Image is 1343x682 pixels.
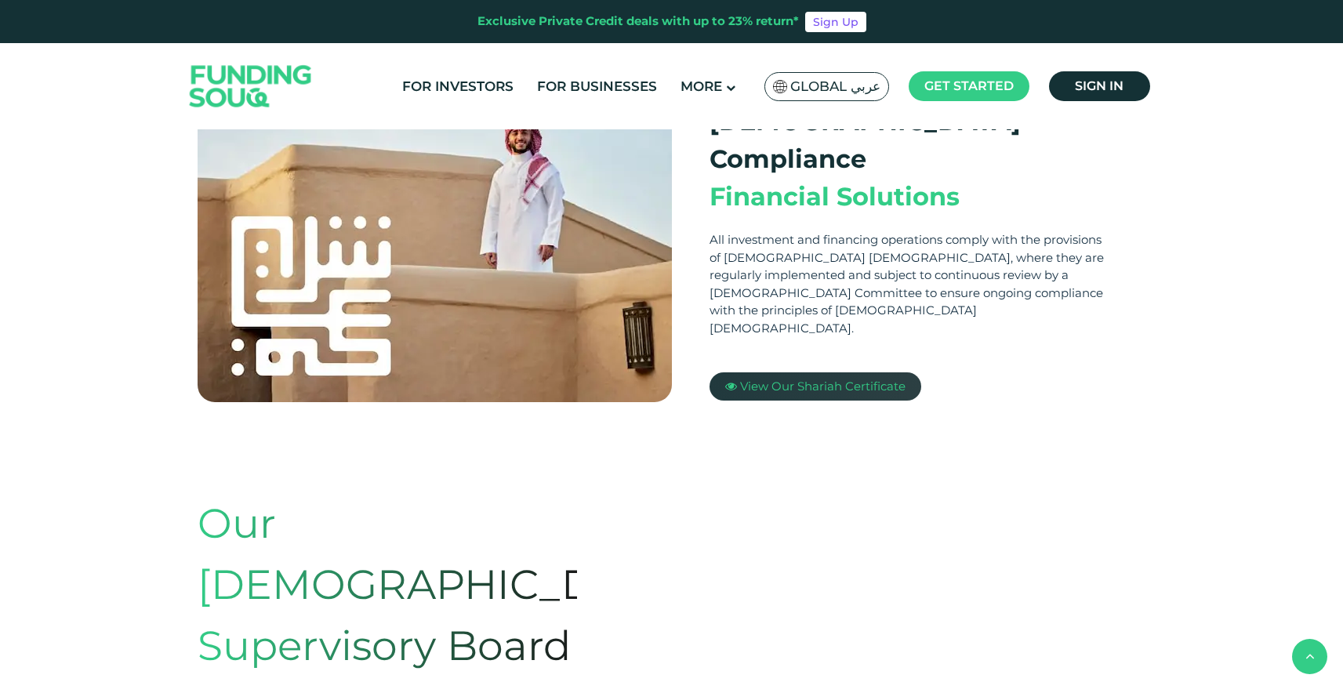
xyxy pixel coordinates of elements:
img: SA Flag [773,80,787,93]
img: shariah-img [198,65,672,402]
span: Global عربي [790,78,880,96]
div: Exclusive Private Credit deals with up to 23% return* [477,13,799,31]
a: For Investors [398,74,517,100]
span: Sign in [1075,78,1123,93]
span: View Our Shariah Certificate [740,379,906,394]
a: For Businesses [533,74,661,100]
span: More [681,78,722,94]
a: Sign in [1049,71,1150,101]
span: Our [DEMOGRAPHIC_DATA] Supervisory Board [198,499,686,670]
a: View Our Shariah Certificate [710,372,921,401]
div: All investment and financing operations comply with the provisions of [DEMOGRAPHIC_DATA] [DEMOGRA... [710,231,1109,337]
div: [DEMOGRAPHIC_DATA] Compliance [710,103,1109,178]
img: Logo [174,47,328,126]
a: Sign Up [805,12,866,32]
button: back [1292,639,1327,674]
span: Get started [924,78,1014,93]
div: Financial Solutions [710,178,1109,216]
